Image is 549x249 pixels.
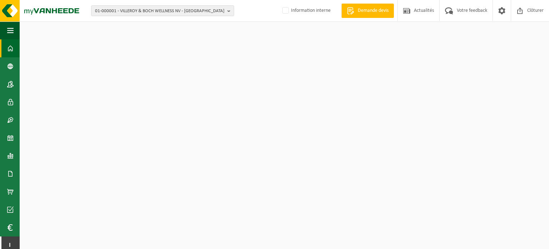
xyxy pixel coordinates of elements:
[95,6,224,16] span: 01-000001 - VILLEROY & BOCH WELLNESS NV - [GEOGRAPHIC_DATA]
[281,5,331,16] label: Information interne
[91,5,234,16] button: 01-000001 - VILLEROY & BOCH WELLNESS NV - [GEOGRAPHIC_DATA]
[356,7,390,14] span: Demande devis
[341,4,394,18] a: Demande devis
